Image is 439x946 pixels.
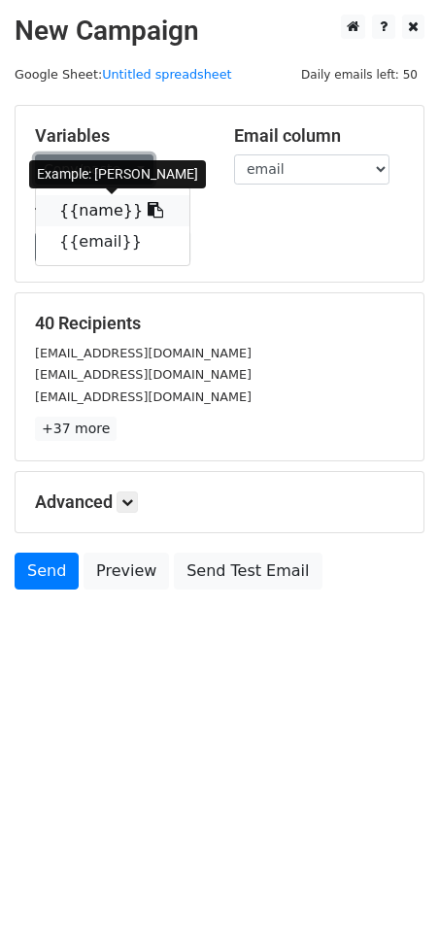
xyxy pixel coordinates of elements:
h5: Email column [234,125,404,147]
h5: Advanced [35,491,404,513]
a: Preview [84,553,169,590]
span: Daily emails left: 50 [294,64,424,85]
a: +37 more [35,417,117,441]
a: Send Test Email [174,553,321,590]
a: {{email}} [36,226,189,257]
a: Daily emails left: 50 [294,67,424,82]
small: [EMAIL_ADDRESS][DOMAIN_NAME] [35,346,252,360]
h5: Variables [35,125,205,147]
small: [EMAIL_ADDRESS][DOMAIN_NAME] [35,389,252,404]
h2: New Campaign [15,15,424,48]
div: Example: [PERSON_NAME] [29,160,206,188]
a: Untitled spreadsheet [102,67,231,82]
small: Google Sheet: [15,67,232,82]
a: {{name}} [36,195,189,226]
iframe: Chat Widget [342,853,439,946]
a: Send [15,553,79,590]
small: [EMAIL_ADDRESS][DOMAIN_NAME] [35,367,252,382]
h5: 40 Recipients [35,313,404,334]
